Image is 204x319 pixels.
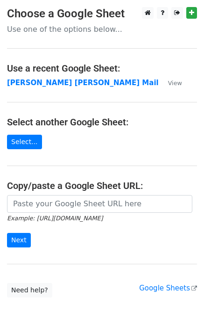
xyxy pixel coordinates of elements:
[7,233,31,247] input: Next
[139,284,197,292] a: Google Sheets
[7,135,42,149] a: Select...
[7,63,197,74] h4: Use a recent Google Sheet:
[7,24,197,34] p: Use one of the options below...
[7,7,197,21] h3: Choose a Google Sheet
[7,195,192,213] input: Paste your Google Sheet URL here
[159,79,182,87] a: View
[7,79,159,87] a: [PERSON_NAME] [PERSON_NAME] Mail
[7,180,197,191] h4: Copy/paste a Google Sheet URL:
[7,215,103,222] small: Example: [URL][DOMAIN_NAME]
[7,116,197,128] h4: Select another Google Sheet:
[7,283,52,297] a: Need help?
[168,80,182,87] small: View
